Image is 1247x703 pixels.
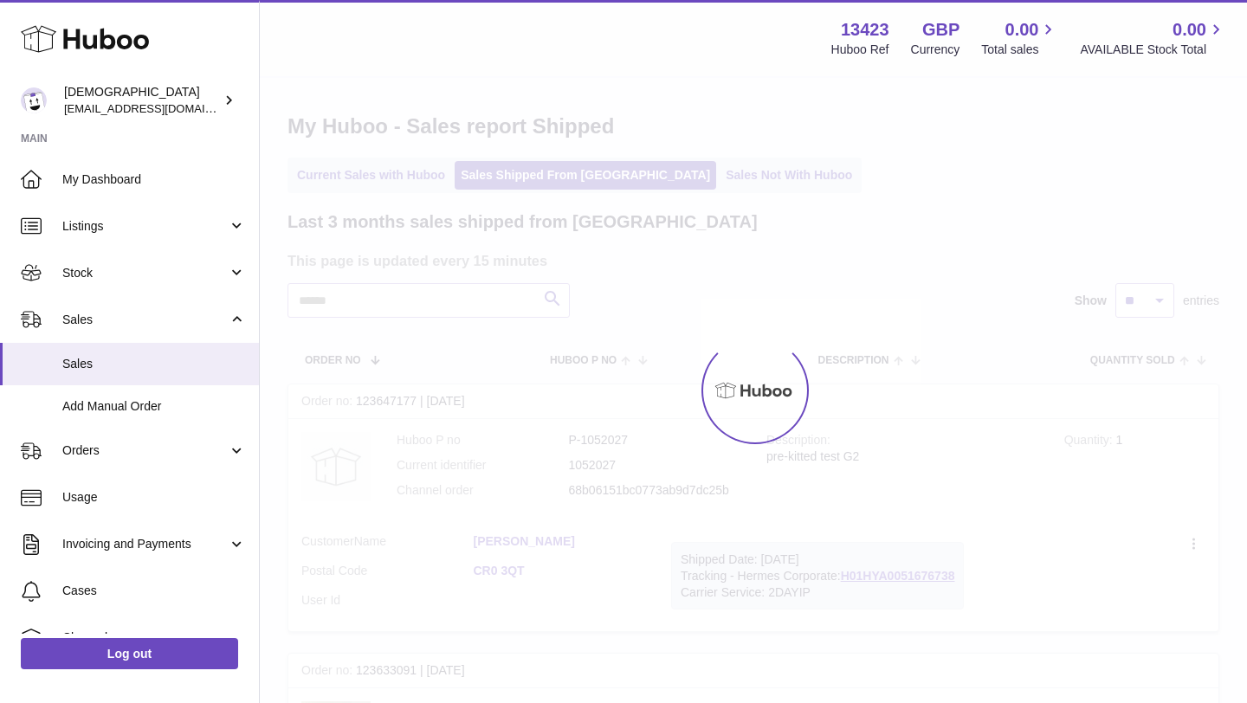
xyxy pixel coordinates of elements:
[62,629,246,646] span: Channels
[62,583,246,599] span: Cases
[21,638,238,669] a: Log out
[911,42,960,58] div: Currency
[831,42,889,58] div: Huboo Ref
[922,18,959,42] strong: GBP
[62,218,228,235] span: Listings
[62,265,228,281] span: Stock
[64,101,255,115] span: [EMAIL_ADDRESS][DOMAIN_NAME]
[1005,18,1039,42] span: 0.00
[841,18,889,42] strong: 13423
[1173,18,1206,42] span: 0.00
[62,398,246,415] span: Add Manual Order
[62,536,228,552] span: Invoicing and Payments
[981,18,1058,58] a: 0.00 Total sales
[1080,42,1226,58] span: AVAILABLE Stock Total
[64,84,220,117] div: [DEMOGRAPHIC_DATA]
[62,489,246,506] span: Usage
[981,42,1058,58] span: Total sales
[1080,18,1226,58] a: 0.00 AVAILABLE Stock Total
[62,442,228,459] span: Orders
[62,171,246,188] span: My Dashboard
[62,356,246,372] span: Sales
[62,312,228,328] span: Sales
[21,87,47,113] img: olgazyuz@outlook.com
